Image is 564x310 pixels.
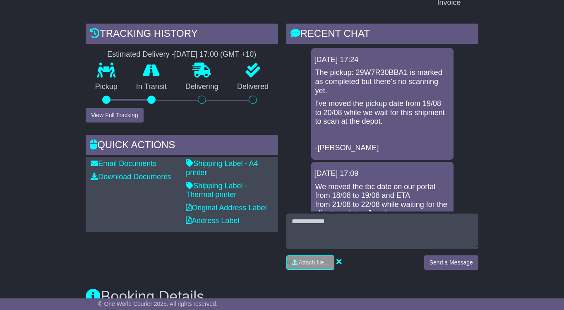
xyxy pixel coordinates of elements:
div: [DATE] 17:00 (GMT +10) [174,50,256,59]
div: Estimated Delivery - [86,50,278,59]
p: I've moved the pickup date from 19/08 to 20/08 while we wait for this shipment to scan at the depot. [315,99,449,126]
div: Quick Actions [86,135,278,157]
p: Delivered [228,82,278,91]
a: Download Documents [91,173,171,181]
span: © One World Courier 2025. All rights reserved. [98,300,218,307]
p: In Transit [127,82,176,91]
div: [DATE] 17:24 [314,55,450,65]
p: Delivering [176,82,228,91]
div: RECENT CHAT [286,24,478,46]
p: Pickup [86,82,127,91]
div: [DATE] 17:09 [314,169,450,178]
a: Original Address Label [186,204,266,212]
a: Shipping Label - Thermal printer [186,182,247,199]
a: Address Label [186,216,239,225]
button: Send a Message [424,255,478,270]
p: -[PERSON_NAME] [315,144,449,153]
div: Tracking history [86,24,278,46]
a: Email Documents [91,159,156,168]
a: Shipping Label - A4 printer [186,159,258,177]
h3: Booking Details [86,288,478,305]
button: View Full Tracking [86,108,143,123]
p: The pickup: 29W7R30BBA1 is marked as completed but there's no scanning yet. [315,68,449,95]
p: We moved the tbc date on our portal from 18/08 to 19/08 and ETA from 21/08 to 22/08 while waiting... [315,183,449,218]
